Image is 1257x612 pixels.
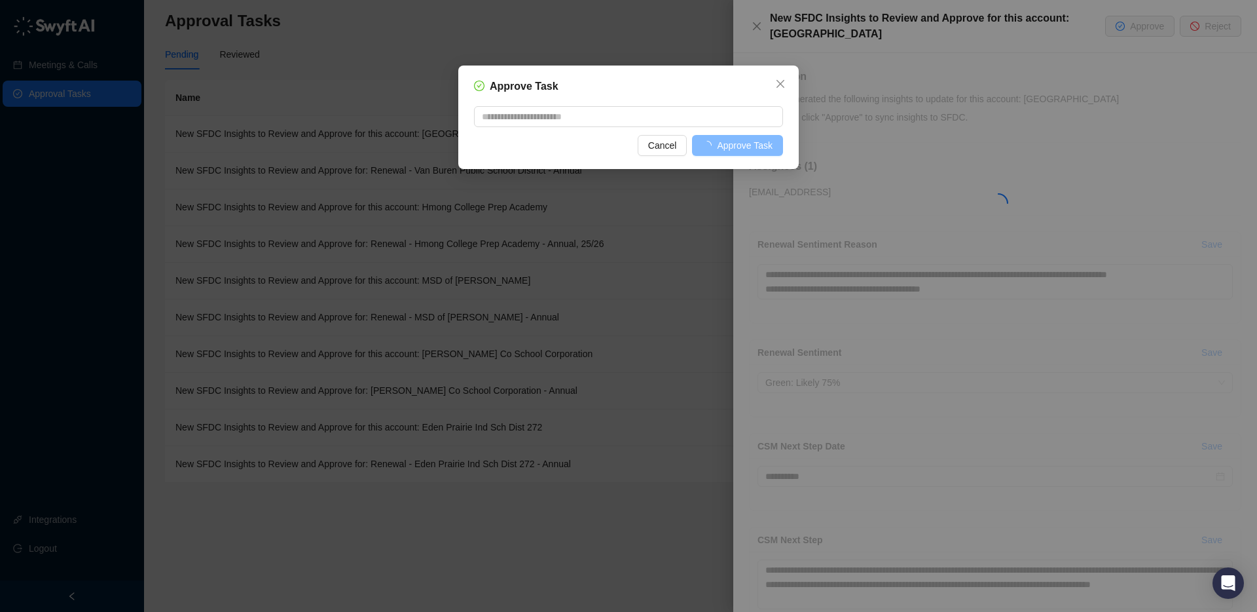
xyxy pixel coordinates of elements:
span: close [775,79,786,89]
span: loading [702,141,712,150]
button: Approve Task [692,135,783,156]
button: Close [770,73,791,94]
span: Cancel [648,138,677,153]
h5: Approve Task [490,79,558,94]
span: Approve Task [717,138,773,153]
span: check-circle [474,81,484,91]
button: Cancel [638,135,687,156]
div: Open Intercom Messenger [1212,567,1244,599]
